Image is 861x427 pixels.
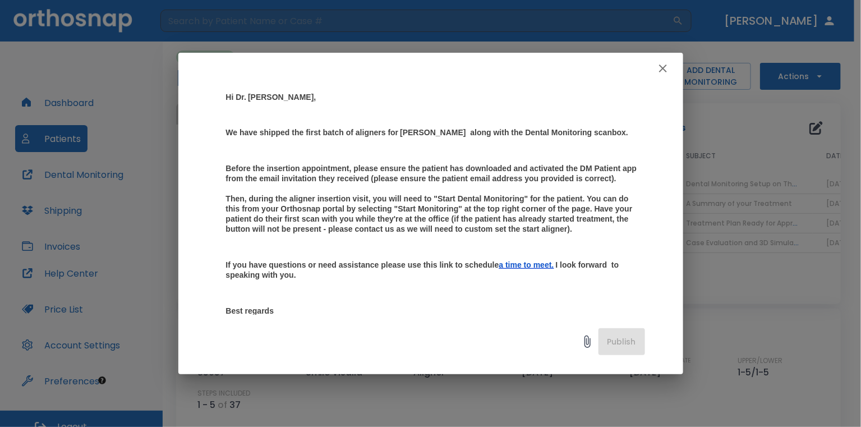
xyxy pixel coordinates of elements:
strong: Best regards [226,306,274,315]
ins: a time to meet. [499,260,554,269]
a: a time to meet. [499,259,554,270]
strong: If you have questions or need assistance please use this link to schedule [226,260,499,269]
strong: [PERSON_NAME], [248,93,316,102]
strong: We have shipped the first batch of aligners for [226,128,399,137]
strong: Before the insertion appointment, please ensure the patient has downloaded and activated the DM P... [226,164,639,233]
strong: [PERSON_NAME] along with the Dental Monitoring scanbox. [400,128,628,137]
strong: Hi Dr. [226,93,247,102]
strong: I look forward to speaking with you. [226,260,621,279]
